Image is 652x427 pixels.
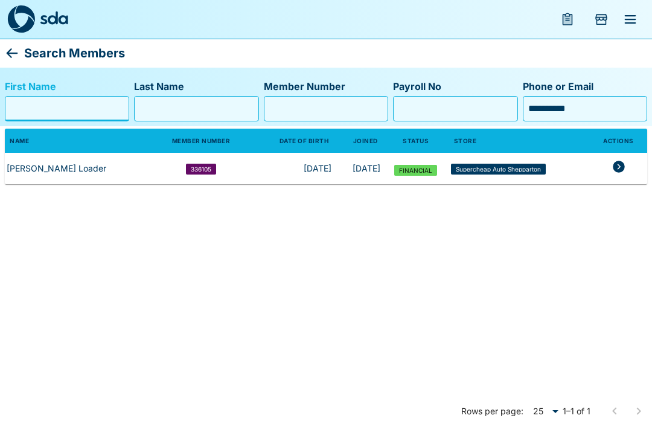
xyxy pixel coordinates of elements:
[333,153,382,184] td: [DATE]
[383,129,449,153] th: Status
[528,403,558,420] div: 25
[249,129,333,153] th: Date of Birth
[590,129,647,153] th: Actions
[5,129,647,184] table: members table
[461,405,523,417] p: Rows per page:
[587,5,616,34] button: Add Store Visit
[134,80,258,94] label: Last Name
[40,11,68,25] img: sda-logotype.svg
[449,129,590,153] th: Store
[24,43,125,63] p: Search Members
[399,167,432,173] span: FINANCIAL
[456,166,541,172] span: Supercheap Auto Shepparton
[249,153,333,184] td: [DATE]
[523,80,647,94] label: Phone or Email
[5,153,153,184] th: [PERSON_NAME] Loader
[5,80,129,94] label: First Name
[393,80,517,94] label: Payroll No
[616,5,645,34] button: menu
[333,129,382,153] th: Joined
[264,80,388,94] label: Member Number
[5,129,153,153] th: Name
[153,129,250,153] th: Member Number
[553,5,582,34] button: menu
[191,165,211,173] span: 336105
[563,405,590,417] p: 1–1 of 1
[7,5,35,33] img: sda-logo-dark.svg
